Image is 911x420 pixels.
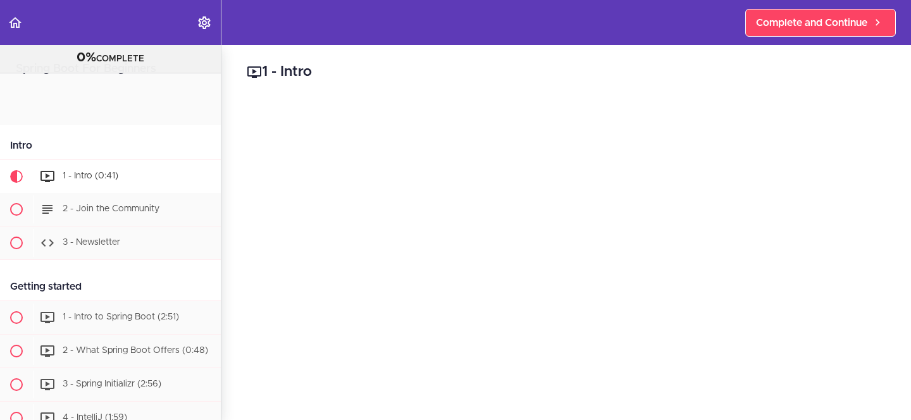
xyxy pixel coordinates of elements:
[16,50,205,66] div: COMPLETE
[63,171,118,180] span: 1 - Intro (0:41)
[63,204,159,213] span: 2 - Join the Community
[756,15,867,30] span: Complete and Continue
[8,15,23,30] svg: Back to course curriculum
[63,312,179,321] span: 1 - Intro to Spring Boot (2:51)
[63,380,161,388] span: 3 - Spring Initializr (2:56)
[63,238,120,247] span: 3 - Newsletter
[745,9,896,37] a: Complete and Continue
[63,346,208,355] span: 2 - What Spring Boot Offers (0:48)
[77,51,96,64] span: 0%
[197,15,212,30] svg: Settings Menu
[247,61,886,83] h2: 1 - Intro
